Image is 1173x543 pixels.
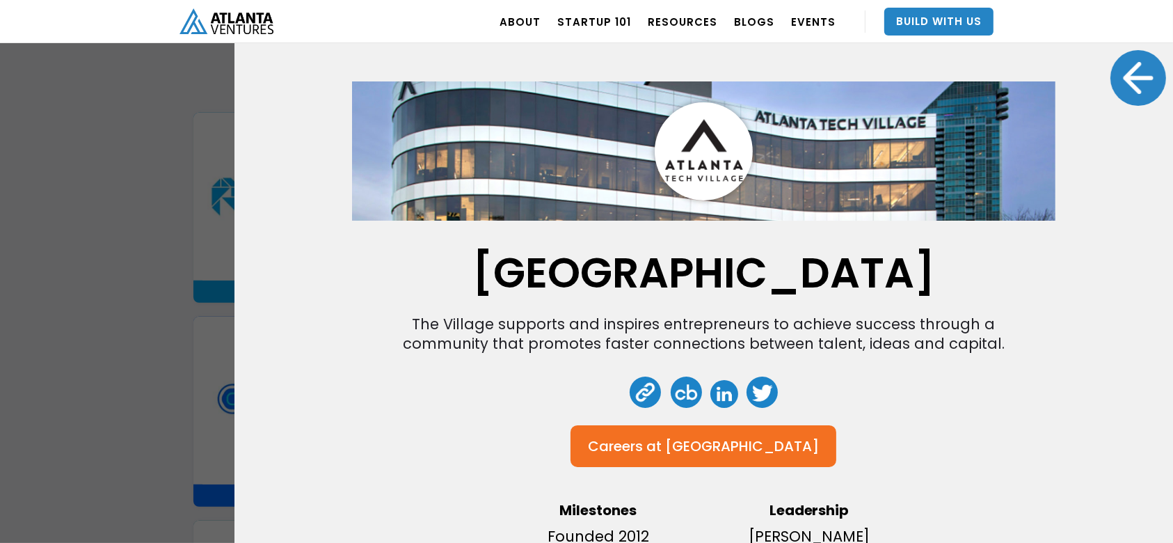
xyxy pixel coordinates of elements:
[557,2,631,41] a: Startup 101
[500,2,541,41] a: ABOUT
[884,8,994,36] a: Build With Us
[472,255,935,290] h1: [GEOGRAPHIC_DATA]
[791,2,836,41] a: EVENTS
[734,2,774,41] a: BLOGS
[648,2,717,41] a: RESOURCES
[352,68,1056,234] img: Company Banner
